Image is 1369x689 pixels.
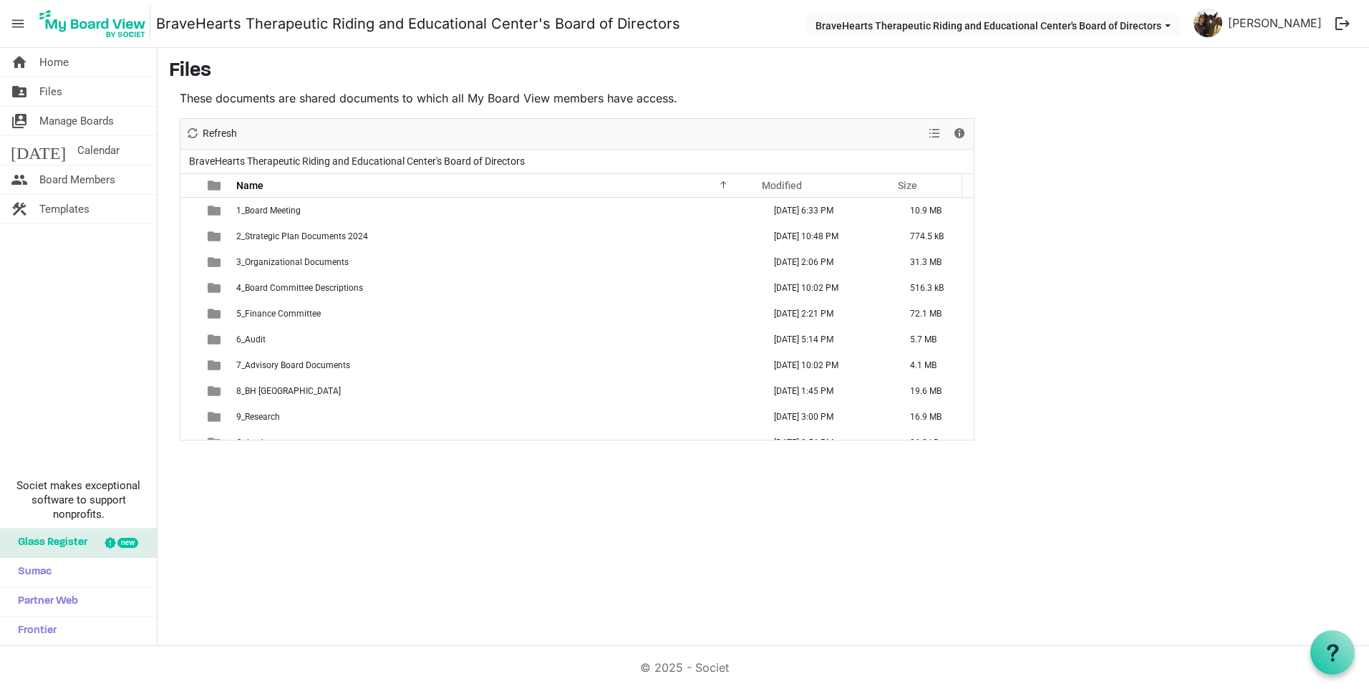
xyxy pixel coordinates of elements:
td: is template cell column header type [199,352,232,378]
td: checkbox [180,430,199,456]
div: Details [947,119,972,149]
td: 10.9 MB is template cell column header Size [895,198,974,223]
td: checkbox [180,378,199,404]
td: 31.3 MB is template cell column header Size [895,249,974,275]
span: Calendar [77,136,120,165]
td: April 01, 2025 10:48 PM column header Modified [759,223,895,249]
span: Frontier [11,617,57,645]
span: folder_shared [11,77,28,106]
span: Home [39,48,69,77]
span: Board Members [39,165,115,194]
span: 9_Research [236,412,280,422]
td: June 27, 2025 1:45 PM column header Modified [759,378,895,404]
a: © 2025 - Societ [640,660,729,675]
td: 3_Organizational Documents is template cell column header Name [232,249,759,275]
td: is template cell column header type [199,275,232,301]
span: Size [898,180,917,191]
td: 9_Research is template cell column header Name [232,404,759,430]
td: is template cell column header type [199,198,232,223]
td: is template cell column header type [199,404,232,430]
span: Templates [39,195,90,223]
span: Files [39,77,62,106]
td: Calendars is template cell column header Name [232,430,759,456]
span: Glass Register [11,529,87,557]
td: 5.7 MB is template cell column header Size [895,327,974,352]
span: Name [236,180,263,191]
span: 2_Strategic Plan Documents 2024 [236,231,368,241]
td: checkbox [180,301,199,327]
span: 8_BH [GEOGRAPHIC_DATA] [236,386,341,396]
td: 19.6 MB is template cell column header Size [895,378,974,404]
td: checkbox [180,223,199,249]
td: is template cell column header type [199,430,232,456]
span: Partner Web [11,587,78,616]
a: BraveHearts Therapeutic Riding and Educational Center's Board of Directors [156,9,680,38]
a: [PERSON_NAME] [1222,9,1327,37]
td: May 30, 2025 9:56 PM column header Modified [759,430,895,456]
button: logout [1327,9,1358,39]
img: My Board View Logo [35,6,150,42]
td: 7_Advisory Board Documents is template cell column header Name [232,352,759,378]
span: Modified [762,180,802,191]
td: 5_Finance Committee is template cell column header Name [232,301,759,327]
td: is template cell column header type [199,249,232,275]
img: soG8ngqyo8mfsLl7qavYA1W50_jgETOwQQYy_uxBnjq3-U2bjp1MqSY6saXxc6u9ROKTL24E-CUSpUAvpVE2Kg_thumb.png [1194,9,1222,37]
button: Refresh [183,125,240,143]
td: April 25, 2025 3:00 PM column header Modified [759,404,895,430]
td: August 09, 2025 6:33 PM column header Modified [759,198,895,223]
span: 7_Advisory Board Documents [236,360,350,370]
p: These documents are shared documents to which all My Board View members have access. [180,90,974,107]
span: construction [11,195,28,223]
td: May 06, 2025 5:14 PM column header Modified [759,327,895,352]
td: 1_Board Meeting is template cell column header Name [232,198,759,223]
td: 96.8 kB is template cell column header Size [895,430,974,456]
span: 3_Organizational Documents [236,257,349,267]
td: January 27, 2025 10:02 PM column header Modified [759,352,895,378]
td: 2_Strategic Plan Documents 2024 is template cell column header Name [232,223,759,249]
td: June 26, 2025 2:06 PM column header Modified [759,249,895,275]
span: Manage Boards [39,107,114,135]
td: is template cell column header type [199,301,232,327]
td: checkbox [180,198,199,223]
td: July 24, 2025 2:21 PM column header Modified [759,301,895,327]
a: My Board View Logo [35,6,156,42]
span: switch_account [11,107,28,135]
td: 516.3 kB is template cell column header Size [895,275,974,301]
td: checkbox [180,404,199,430]
td: 72.1 MB is template cell column header Size [895,301,974,327]
td: 6_Audit is template cell column header Name [232,327,759,352]
button: View dropdownbutton [926,125,943,143]
button: BraveHearts Therapeutic Riding and Educational Center's Board of Directors dropdownbutton [806,15,1180,35]
span: menu [4,10,32,37]
span: people [11,165,28,194]
span: 6_Audit [236,334,266,344]
span: 5_Finance Committee [236,309,321,319]
button: Details [950,125,969,143]
td: 8_BH Perks Ranch is template cell column header Name [232,378,759,404]
td: January 27, 2025 10:02 PM column header Modified [759,275,895,301]
td: checkbox [180,249,199,275]
h3: Files [169,59,1358,84]
td: 4_Board Committee Descriptions is template cell column header Name [232,275,759,301]
span: Sumac [11,558,52,587]
div: new [117,538,138,548]
div: View [923,119,947,149]
span: BraveHearts Therapeutic Riding and Educational Center's Board of Directors [186,153,528,170]
td: 16.9 MB is template cell column header Size [895,404,974,430]
td: 4.1 MB is template cell column header Size [895,352,974,378]
td: is template cell column header type [199,223,232,249]
td: checkbox [180,352,199,378]
td: 774.5 kB is template cell column header Size [895,223,974,249]
td: checkbox [180,327,199,352]
span: home [11,48,28,77]
span: Calendars [236,438,276,448]
div: Refresh [180,119,242,149]
td: checkbox [180,275,199,301]
span: 4_Board Committee Descriptions [236,283,363,293]
td: is template cell column header type [199,327,232,352]
span: Societ makes exceptional software to support nonprofits. [6,478,150,521]
span: [DATE] [11,136,66,165]
span: Refresh [201,125,238,143]
td: is template cell column header type [199,378,232,404]
span: 1_Board Meeting [236,206,301,216]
